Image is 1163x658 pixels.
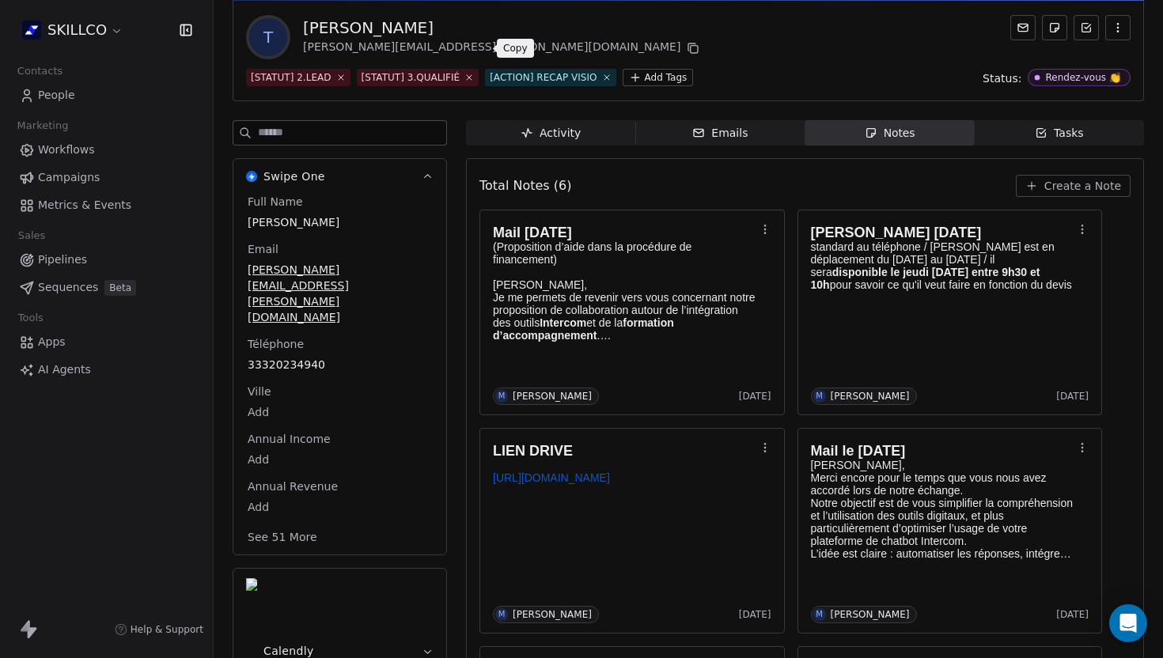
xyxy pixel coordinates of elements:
[739,608,771,621] span: [DATE]
[233,194,446,554] div: Swipe OneSwipe One
[811,240,1074,291] p: standard au téléphone / [PERSON_NAME] est en déplacement du [DATE] au [DATE] / il sera pour savoi...
[503,42,528,55] p: Copy
[38,169,100,186] span: Campaigns
[244,478,341,494] span: Annual Revenue
[248,404,432,420] span: Add
[493,291,756,342] p: Je me permets de revenir vers vous concernant notre proposition de collaboration autour de l’inté...
[811,471,1050,497] span: Merci encore pour le temps que vous nous avez accordé lors de notre échange.
[811,443,1074,459] h1: Mail le [DATE]
[493,443,756,459] h1: LIEN DRIVE
[233,159,446,194] button: Swipe OneSwipe One
[1044,178,1121,194] span: Create a Note
[104,280,136,296] span: Beta
[251,70,331,85] div: [STATUT] 2.LEAD
[248,499,432,515] span: Add
[13,82,200,108] a: People
[493,316,677,342] strong: formation d’accompagnement
[362,70,460,85] div: [STATUT] 3.QUALIFIÉ
[811,266,1044,291] strong: disponible le jeudi [DATE] entre 9h30 et 10h
[248,214,432,230] span: [PERSON_NAME]
[10,59,70,83] span: Contacts
[13,329,200,355] a: Apps
[831,391,910,402] div: [PERSON_NAME]
[19,17,127,43] button: SKILLCO
[13,192,200,218] a: Metrics & Events
[244,336,307,352] span: Téléphone
[38,361,91,378] span: AI Agents
[498,390,506,403] div: M
[816,390,823,403] div: M
[13,137,200,163] a: Workflows
[38,197,131,214] span: Metrics & Events
[246,171,257,182] img: Swipe One
[816,608,823,621] div: M
[115,623,203,636] a: Help & Support
[263,168,325,184] span: Swipe One
[623,69,694,86] button: Add Tags
[13,274,200,301] a: SequencesBeta
[811,225,1074,240] h1: [PERSON_NAME] [DATE]
[513,391,592,402] div: [PERSON_NAME]
[303,39,703,58] div: [PERSON_NAME][EMAIL_ADDRESS][PERSON_NAME][DOMAIN_NAME]
[498,608,506,621] div: M
[248,262,432,325] span: [PERSON_NAME][EMAIL_ADDRESS][PERSON_NAME][DOMAIN_NAME]
[1109,604,1147,642] div: Open Intercom Messenger
[38,251,87,268] span: Pipelines
[38,334,66,350] span: Apps
[493,278,756,291] p: [PERSON_NAME],
[131,623,203,636] span: Help & Support
[244,241,282,257] span: Email
[1045,72,1121,83] div: Rendez-vous 👏
[11,306,50,330] span: Tools
[38,279,98,296] span: Sequences
[739,390,771,403] span: [DATE]
[11,224,52,248] span: Sales
[983,70,1021,86] span: Status:
[238,523,327,551] button: See 51 More
[1035,125,1084,142] div: Tasks
[831,609,910,620] div: [PERSON_NAME]
[13,357,200,383] a: AI Agents
[493,240,756,266] p: (Proposition d’aide dans la procédure de financement)
[811,547,1071,585] span: L’idée est claire : automatiser les réponses, intégrer l’IA pour réduire la charge de travail man...
[493,225,756,240] h1: Mail [DATE]
[249,18,287,56] span: T
[479,176,571,195] span: Total Notes (6)
[38,87,75,104] span: People
[521,125,581,142] div: Activity
[13,247,200,273] a: Pipelines
[490,70,597,85] div: [ACTION] RECAP VISIO
[47,20,107,40] span: SKILLCO
[513,609,592,620] div: [PERSON_NAME]
[38,142,95,158] span: Workflows
[244,384,275,399] span: Ville
[540,316,586,329] strong: Intercom
[692,125,748,142] div: Emails
[493,471,610,484] a: [URL][DOMAIN_NAME]
[13,164,200,191] a: Campaigns
[303,17,703,39] div: [PERSON_NAME]
[1016,175,1131,197] button: Create a Note
[248,452,432,467] span: Add
[244,194,306,210] span: Full Name
[248,357,432,372] span: 33320234940
[811,497,1076,547] span: Notre objectif est de vous simplifier la compréhension et l’utilisation des outils digitaux, et p...
[1056,608,1089,621] span: [DATE]
[22,21,41,40] img: Skillco%20logo%20icon%20(2).png
[10,114,75,138] span: Marketing
[1056,390,1089,403] span: [DATE]
[244,431,334,447] span: Annual Income
[811,459,905,471] span: [PERSON_NAME],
